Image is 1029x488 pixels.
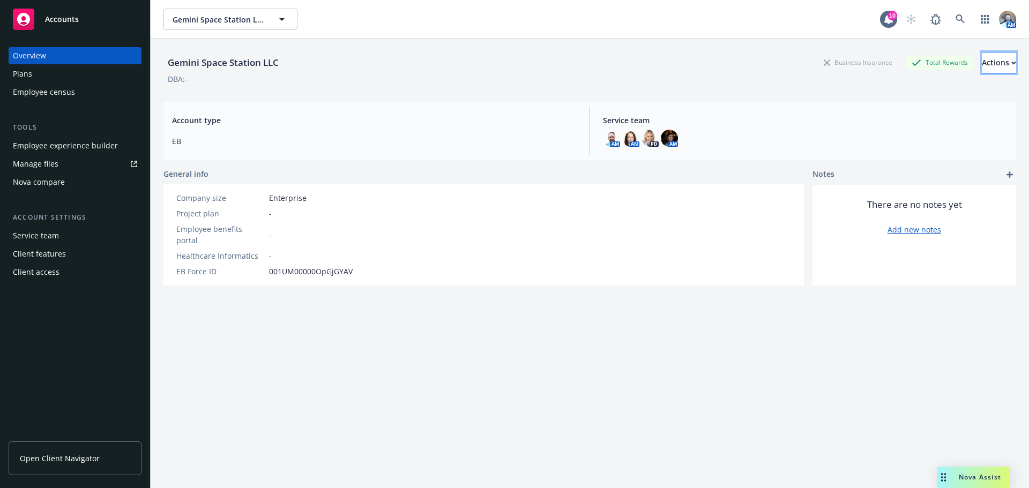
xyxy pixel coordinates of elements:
[269,266,353,277] span: 001UM00000OpGjGYAV
[13,264,59,281] div: Client access
[13,245,66,262] div: Client features
[45,15,79,24] span: Accounts
[168,73,188,85] div: DBA: -
[269,250,272,261] span: -
[163,56,283,70] div: Gemini Space Station LLC
[13,174,65,191] div: Nova compare
[959,472,1001,482] span: Nova Assist
[176,250,265,261] div: Healthcare Informatics
[9,47,141,64] a: Overview
[9,65,141,82] a: Plans
[603,115,1008,126] span: Service team
[9,137,141,154] a: Employee experience builder
[163,9,297,30] button: Gemini Space Station LLC
[642,130,659,147] img: photo
[13,155,58,172] div: Manage files
[13,65,32,82] div: Plans
[9,212,141,223] div: Account settings
[9,155,141,172] a: Manage files
[603,130,620,147] img: photo
[867,198,962,211] span: There are no notes yet
[9,245,141,262] a: Client features
[13,137,118,154] div: Employee experience builder
[269,208,272,219] span: -
[172,115,577,126] span: Account type
[13,84,75,101] div: Employee census
[9,227,141,244] a: Service team
[9,122,141,133] div: Tools
[13,47,46,64] div: Overview
[269,229,272,241] span: -
[950,9,971,30] a: Search
[906,56,973,69] div: Total Rewards
[13,227,59,244] div: Service team
[176,192,265,204] div: Company size
[176,208,265,219] div: Project plan
[20,453,100,464] span: Open Client Navigator
[176,266,265,277] div: EB Force ID
[974,9,996,30] a: Switch app
[925,9,946,30] a: Report a Bug
[1003,168,1016,181] a: add
[176,223,265,246] div: Employee benefits portal
[999,11,1016,28] img: photo
[9,174,141,191] a: Nova compare
[888,224,941,235] a: Add new notes
[269,192,307,204] span: Enterprise
[900,9,922,30] a: Start snowing
[982,52,1016,73] button: Actions
[163,168,208,179] span: General info
[888,11,897,20] div: 10
[937,467,1010,488] button: Nova Assist
[937,467,950,488] div: Drag to move
[173,14,265,25] span: Gemini Space Station LLC
[622,130,639,147] img: photo
[9,84,141,101] a: Employee census
[172,136,577,147] span: EB
[812,168,834,181] span: Notes
[9,4,141,34] a: Accounts
[661,130,678,147] img: photo
[9,264,141,281] a: Client access
[818,56,898,69] div: Business Insurance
